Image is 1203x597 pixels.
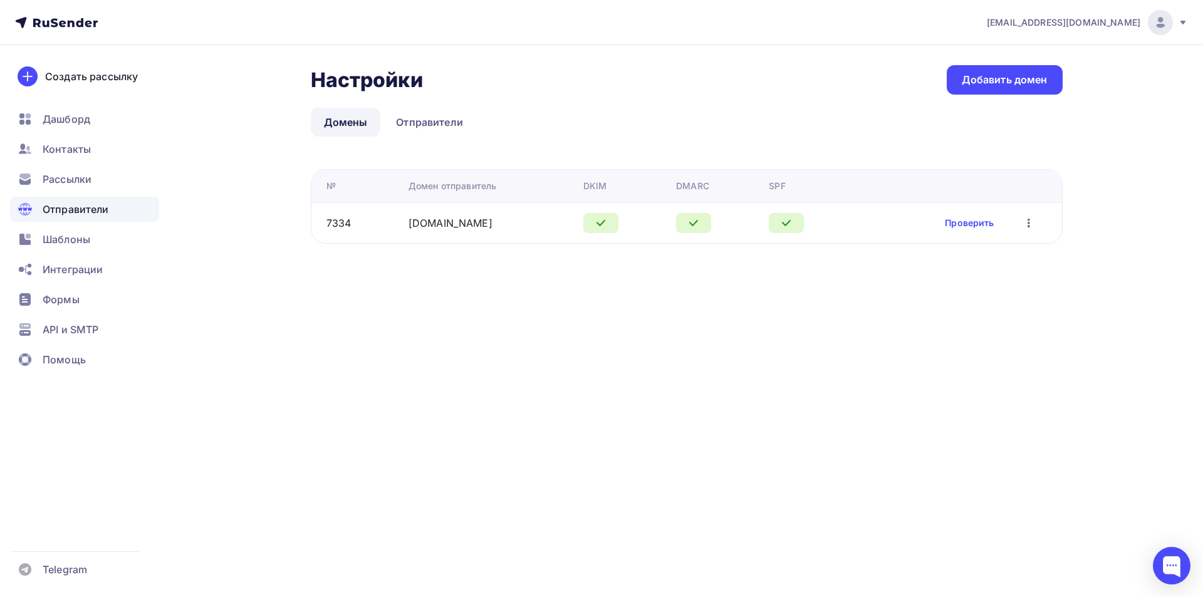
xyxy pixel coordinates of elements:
span: Интеграции [43,262,103,277]
span: Отправители [43,202,109,217]
div: Домен отправитель [409,180,496,192]
a: Дашборд [10,106,159,132]
div: 7334 [326,215,352,231]
a: [EMAIL_ADDRESS][DOMAIN_NAME] [987,10,1188,35]
a: Домены [311,108,381,137]
a: Контакты [10,137,159,162]
span: [EMAIL_ADDRESS][DOMAIN_NAME] [987,16,1140,29]
a: Формы [10,287,159,312]
span: Дашборд [43,112,90,127]
span: Рассылки [43,172,91,187]
span: API и SMTP [43,322,98,337]
span: Контакты [43,142,91,157]
a: [DOMAIN_NAME] [409,217,492,229]
a: Отправители [10,197,159,222]
span: Telegram [43,562,87,577]
div: Добавить домен [962,73,1048,87]
div: DMARC [676,180,709,192]
div: DKIM [583,180,607,192]
a: Шаблоны [10,227,159,252]
div: SPF [769,180,785,192]
div: № [326,180,336,192]
div: Создать рассылку [45,69,138,84]
span: Формы [43,292,80,307]
a: Отправители [383,108,476,137]
span: Шаблоны [43,232,90,247]
a: Рассылки [10,167,159,192]
a: Проверить [945,217,994,229]
span: Помощь [43,352,86,367]
h2: Настройки [311,68,423,93]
